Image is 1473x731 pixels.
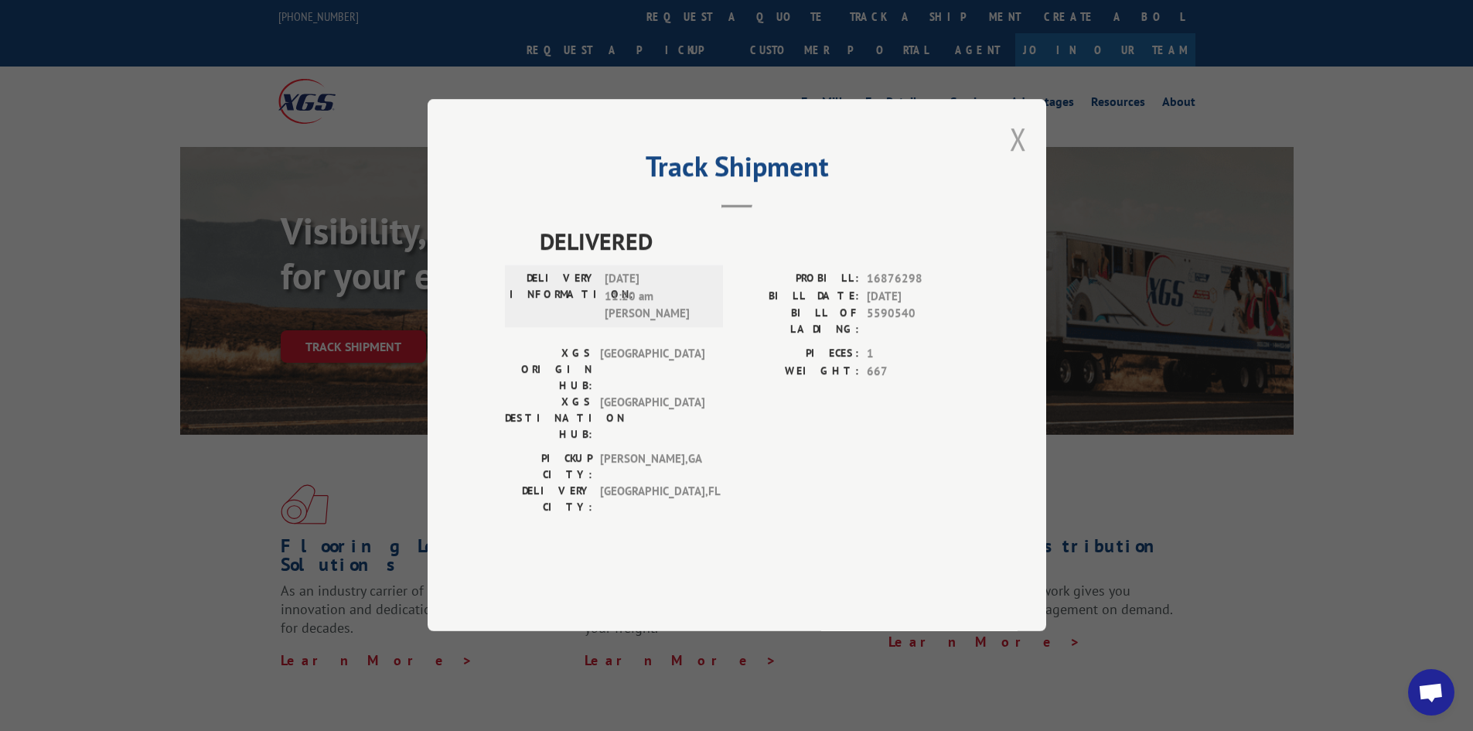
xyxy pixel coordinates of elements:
[867,306,969,338] span: 5590540
[505,451,592,483] label: PICKUP CITY:
[600,451,704,483] span: [PERSON_NAME] , GA
[510,271,597,323] label: DELIVERY INFORMATION:
[737,346,859,364] label: PIECES:
[505,346,592,395] label: XGS ORIGIN HUB:
[600,346,704,395] span: [GEOGRAPHIC_DATA]
[867,363,969,381] span: 667
[867,346,969,364] span: 1
[540,224,969,259] span: DELIVERED
[605,271,709,323] span: [DATE] 11:20 am [PERSON_NAME]
[505,483,592,516] label: DELIVERY CITY:
[737,306,859,338] label: BILL OF LADING:
[737,363,859,381] label: WEIGHT:
[600,395,704,443] span: [GEOGRAPHIC_DATA]
[737,288,859,306] label: BILL DATE:
[867,271,969,289] span: 16876298
[1408,669,1454,716] div: Open chat
[737,271,859,289] label: PROBILL:
[505,155,969,185] h2: Track Shipment
[1010,118,1027,159] button: Close modal
[505,395,592,443] label: XGS DESTINATION HUB:
[600,483,704,516] span: [GEOGRAPHIC_DATA] , FL
[867,288,969,306] span: [DATE]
